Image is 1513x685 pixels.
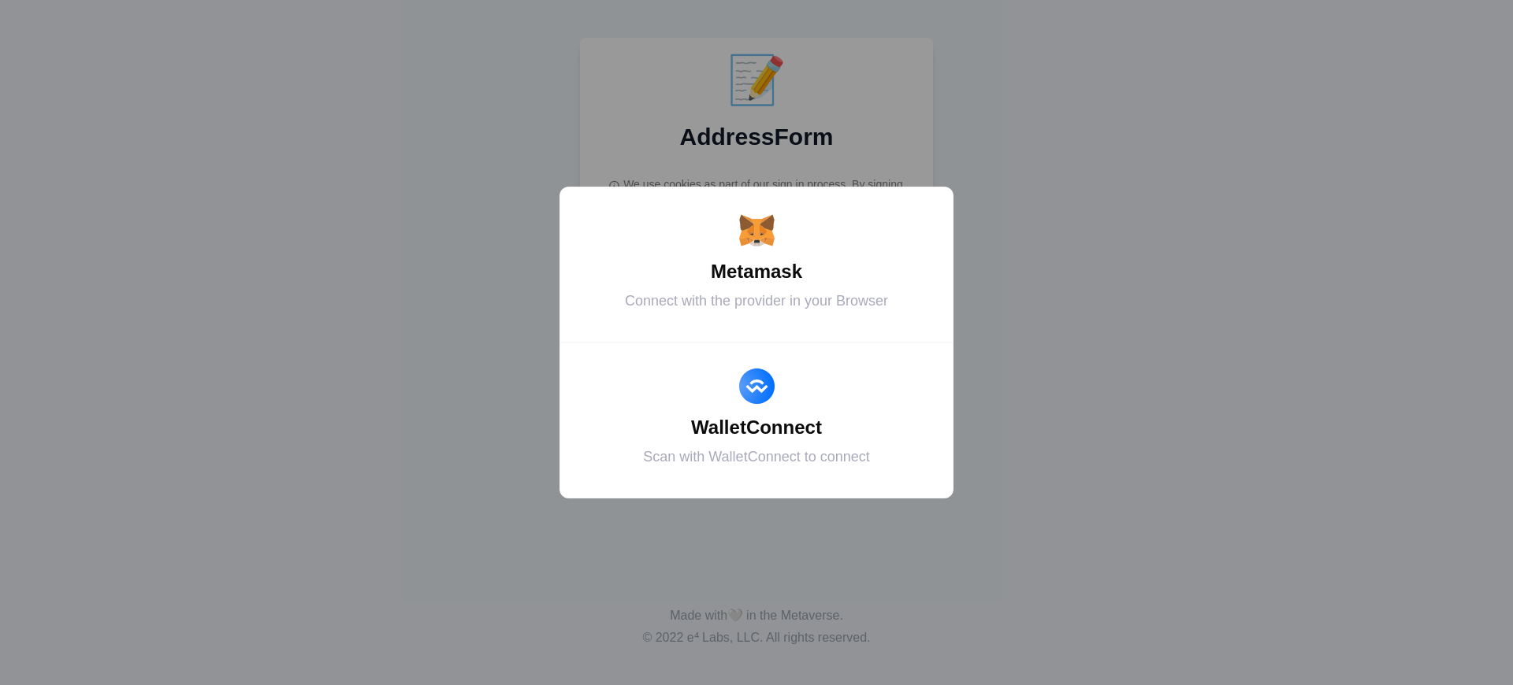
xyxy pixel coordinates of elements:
div: Scan with WalletConnect to connect [579,446,934,468]
div: Connect with the provider in your Browser [579,291,934,312]
div: WalletConnect [579,413,934,442]
img: Metamask [739,213,775,248]
img: WalletConnect [739,368,775,404]
div: Metamask [579,257,934,286]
